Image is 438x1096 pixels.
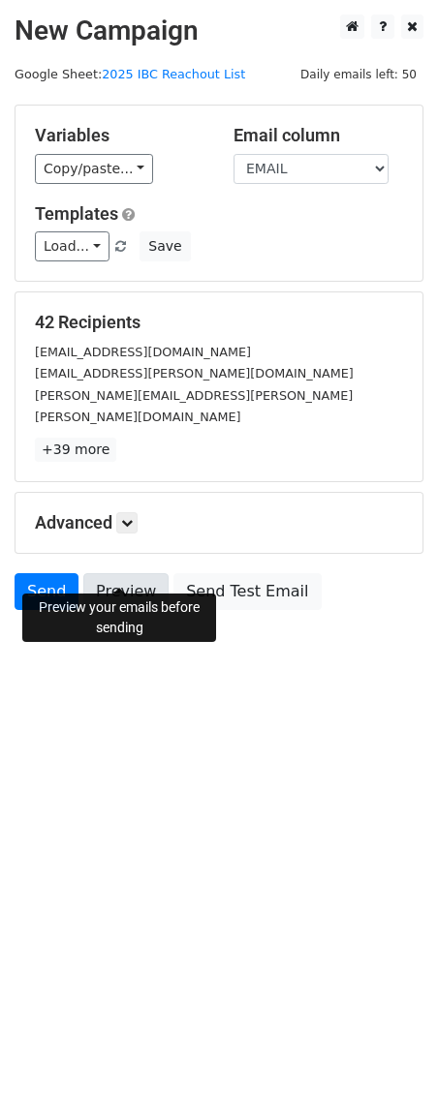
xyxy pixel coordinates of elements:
a: +39 more [35,438,116,462]
small: Google Sheet: [15,67,245,81]
h2: New Campaign [15,15,423,47]
iframe: Chat Widget [341,1003,438,1096]
small: [PERSON_NAME][EMAIL_ADDRESS][PERSON_NAME][PERSON_NAME][DOMAIN_NAME] [35,388,353,425]
button: Save [140,231,190,261]
a: Send [15,573,78,610]
a: Load... [35,231,109,261]
h5: Email column [234,125,403,146]
a: Send Test Email [173,573,321,610]
a: 2025 IBC Reachout List [102,67,245,81]
a: Preview [83,573,169,610]
a: Templates [35,203,118,224]
a: Copy/paste... [35,154,153,184]
h5: 42 Recipients [35,312,403,333]
span: Daily emails left: 50 [294,64,423,85]
h5: Variables [35,125,204,146]
a: Daily emails left: 50 [294,67,423,81]
small: [EMAIL_ADDRESS][PERSON_NAME][DOMAIN_NAME] [35,366,354,381]
div: Preview your emails before sending [22,594,216,642]
small: [EMAIL_ADDRESS][DOMAIN_NAME] [35,345,251,359]
h5: Advanced [35,512,403,533]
